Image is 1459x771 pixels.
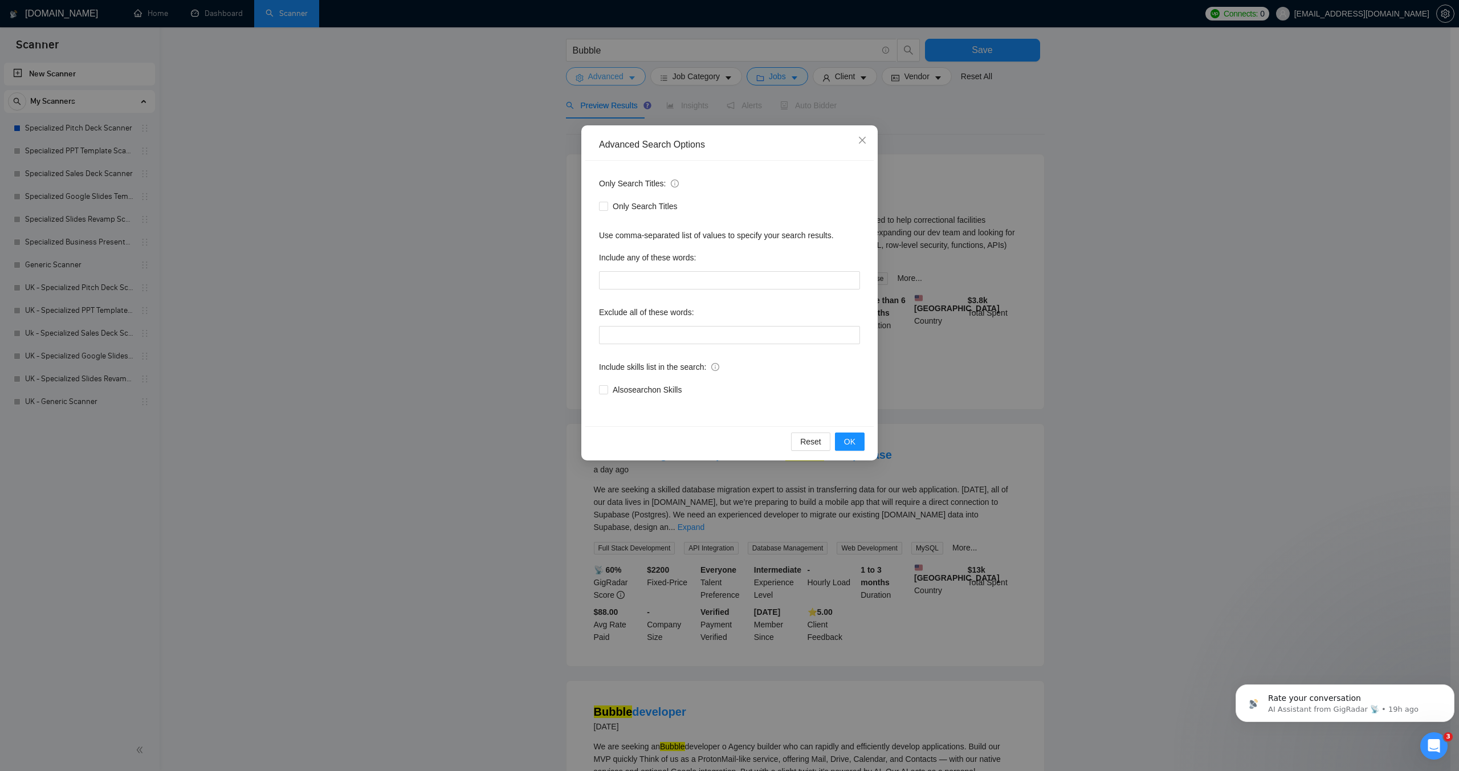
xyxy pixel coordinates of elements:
[1420,732,1448,760] iframe: Intercom live chat
[599,248,696,267] label: Include any of these words:
[608,384,686,396] span: Also search on Skills
[835,433,865,451] button: OK
[599,303,694,321] label: Exclude all of these words:
[599,229,860,242] div: Use comma-separated list of values to specify your search results.
[844,435,855,448] span: OK
[671,180,679,187] span: info-circle
[791,433,830,451] button: Reset
[599,361,719,373] span: Include skills list in the search:
[847,125,878,156] button: Close
[711,363,719,371] span: info-circle
[858,136,867,145] span: close
[608,200,682,213] span: Only Search Titles
[1231,660,1459,740] iframe: Intercom notifications message
[800,435,821,448] span: Reset
[1444,732,1453,741] span: 3
[599,177,679,190] span: Only Search Titles:
[599,138,860,151] div: Advanced Search Options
